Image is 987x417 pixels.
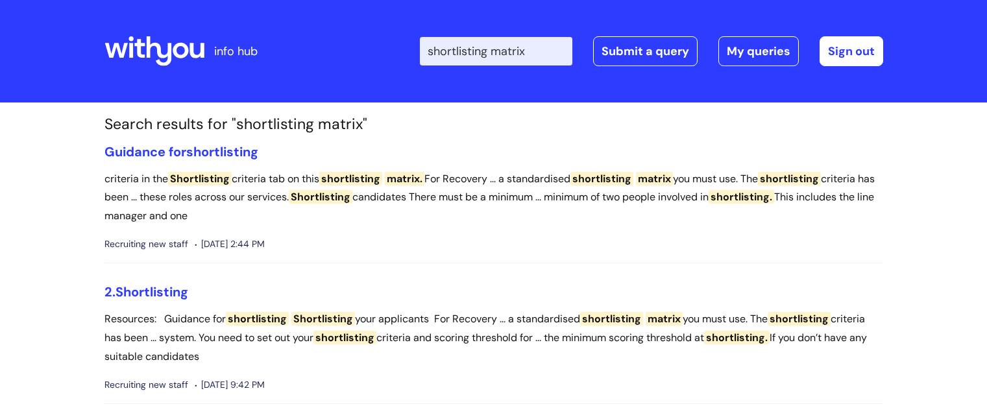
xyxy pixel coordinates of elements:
[385,172,424,185] span: matrix.
[104,283,188,300] a: 2.Shortlisting
[570,172,633,185] span: shortlisting
[593,36,698,66] a: Submit a query
[768,312,831,326] span: shortlisting
[195,377,265,393] span: [DATE] 9:42 PM
[709,190,774,204] span: shortlisting.
[420,36,883,66] div: | -
[104,170,883,226] p: criteria in the criteria tab on this For Recovery ... a standardised you must use. The criteria h...
[291,312,355,326] span: Shortlisting
[704,331,770,344] span: shortlisting.
[186,143,258,160] span: shortlisting
[646,312,683,326] span: matrix
[820,36,883,66] a: Sign out
[313,331,376,344] span: shortlisting
[319,172,382,185] span: shortlisting
[718,36,799,66] a: My queries
[580,312,643,326] span: shortlisting
[104,236,188,252] span: Recruiting new staff
[104,310,883,366] p: Resources: Guidance for your applicants For Recovery ... a standardised you must use. The criteri...
[104,377,188,393] span: Recruiting new staff
[104,115,883,134] h1: Search results for "shortlisting matrix"
[116,283,188,300] span: Shortlisting
[214,41,258,62] p: info hub
[636,172,673,185] span: matrix
[226,312,289,326] span: shortlisting
[168,172,232,185] span: Shortlisting
[420,37,572,66] input: Search
[758,172,821,185] span: shortlisting
[195,236,265,252] span: [DATE] 2:44 PM
[104,143,258,160] a: Guidance forshortlisting
[289,190,352,204] span: Shortlisting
